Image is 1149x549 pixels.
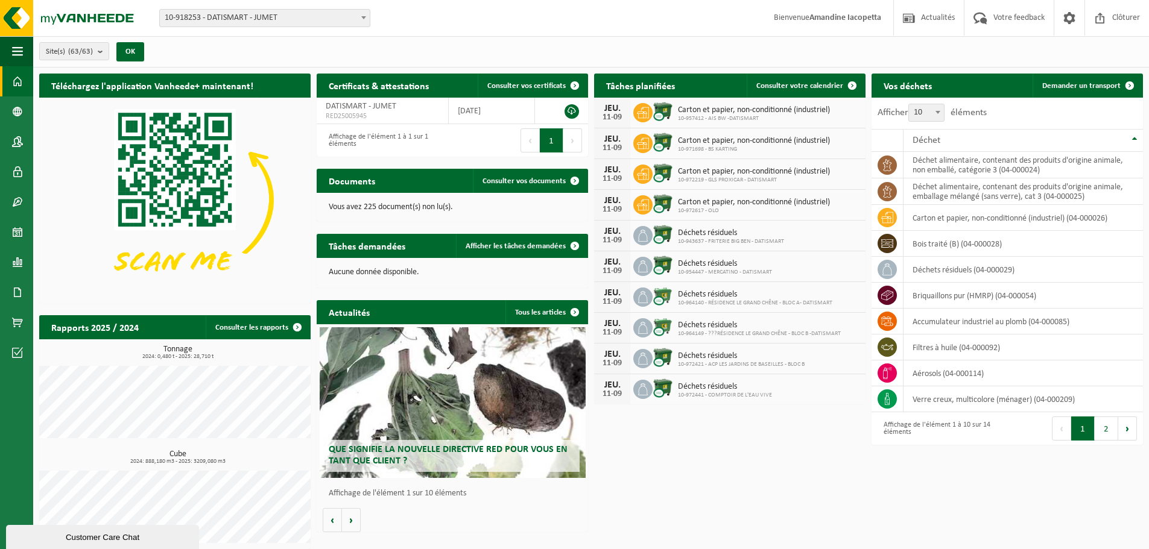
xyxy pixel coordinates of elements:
[678,105,830,115] span: Carton et papier, non-conditionné (industriel)
[600,257,624,267] div: JEU.
[39,98,311,301] img: Download de VHEPlus App
[487,82,566,90] span: Consulter vos certificats
[904,386,1143,412] td: verre creux, multicolore (ménager) (04-000209)
[678,259,772,269] span: Déchets résiduels
[540,128,563,152] button: 1
[678,228,784,238] span: Déchets résiduels
[326,111,439,121] span: RED25005945
[678,115,830,122] span: 10-957412 - AIS BW -DATISMART
[653,163,673,183] img: WB-1100-CU
[449,98,535,124] td: [DATE]
[653,132,673,152] img: WB-1100-CU
[600,359,624,368] div: 11-09
[39,315,151,339] h2: Rapports 2025 / 2024
[678,238,784,245] span: 10-943637 - FRITERIE BIG BEN - DATISMART
[678,321,841,330] span: Déchets résiduels
[904,178,1143,205] td: déchet alimentaire, contenant des produits d'origine animale, emballage mélangé (sans verre), cat...
[326,102,396,111] span: DATISMART - JUMET
[466,242,566,250] span: Afficher les tâches demandées
[483,177,566,185] span: Consulter vos documents
[653,193,673,214] img: WB-1100-CU
[600,165,624,175] div: JEU.
[68,48,93,55] count: (63/63)
[600,328,624,337] div: 11-09
[594,74,687,97] h2: Tâches planifiées
[46,43,93,61] span: Site(s)
[678,392,772,399] span: 10-972441 - COMPTOIR DE L'EAU VIVE
[323,127,446,154] div: Affichage de l'élément 1 à 1 sur 1 éléments
[329,203,576,212] p: Vous avez 225 document(s) non lu(s).
[600,267,624,275] div: 11-09
[904,205,1143,231] td: carton et papier, non-conditionné (industriel) (04-000026)
[653,286,673,306] img: WB-0660-CU
[653,347,673,368] img: WB-1100-CU
[904,334,1143,360] td: filtres à huile (04-000092)
[909,104,944,121] span: 10
[317,169,387,192] h2: Documents
[653,255,673,275] img: WB-1100-CU
[160,10,370,27] span: 10-918253 - DATISMART - JUMET
[45,450,311,465] h3: Cube
[678,330,841,337] span: 10-964149 - ???RÉSIDENCE LE GRAND CHÊNE - BLOC B -DATISMART
[904,152,1143,178] td: déchet alimentaire, contenant des produits d'origine animale, non emballé, catégorie 3 (04-000024)
[39,74,265,97] h2: Téléchargez l'application Vanheede+ maintenant!
[329,489,582,498] p: Affichage de l'élément 1 sur 10 éléments
[678,177,830,184] span: 10-972219 - GLS PROXICAR - DATISMART
[653,316,673,337] img: WB-0660-CU
[678,382,772,392] span: Déchets résiduels
[904,257,1143,283] td: déchets résiduels (04-000029)
[678,136,830,146] span: Carton et papier, non-conditionné (industriel)
[809,13,881,22] strong: Amandine Iacopetta
[329,268,576,277] p: Aucune donnée disponible.
[904,309,1143,334] td: accumulateur industriel au plomb (04-000085)
[317,234,417,257] h2: Tâches demandées
[653,101,673,122] img: WB-1100-CU
[600,144,624,152] div: 11-09
[600,104,624,113] div: JEU.
[600,175,624,183] div: 11-09
[329,445,568,466] span: Que signifie la nouvelle directive RED pour vous en tant que client ?
[678,290,832,300] span: Déchets résiduels
[756,82,843,90] span: Consulter votre calendrier
[600,319,624,328] div: JEU.
[317,300,382,324] h2: Actualités
[908,104,945,122] span: 10
[473,169,587,193] a: Consulter vos documents
[678,146,830,153] span: 10-971698 - BS KARTING
[317,74,441,97] h2: Certificats & attestations
[1042,82,1121,90] span: Demander un transport
[45,354,311,360] span: 2024: 0,480 t - 2025: 28,710 t
[1118,416,1137,441] button: Next
[521,128,540,152] button: Previous
[159,9,370,27] span: 10-918253 - DATISMART - JUMET
[600,205,624,214] div: 11-09
[678,300,832,307] span: 10-964140 - RÉSIDENCE LE GRAND CHÊNE - BLOC A- DATISMART
[600,380,624,390] div: JEU.
[39,42,109,60] button: Site(s)(63/63)
[678,351,805,361] span: Déchets résiduels
[878,108,987,118] label: Afficher éléments
[342,508,361,532] button: Volgende
[600,227,624,236] div: JEU.
[320,327,586,478] a: Que signifie la nouvelle directive RED pour vous en tant que client ?
[600,113,624,122] div: 11-09
[563,128,582,152] button: Next
[505,300,587,324] a: Tous les articles
[600,350,624,359] div: JEU.
[653,224,673,245] img: WB-1100-CU
[45,459,311,465] span: 2024: 888,180 m3 - 2025: 3209,080 m3
[600,196,624,205] div: JEU.
[1052,416,1071,441] button: Previous
[878,415,1001,442] div: Affichage de l'élément 1 à 10 sur 14 éléments
[913,136,940,145] span: Déchet
[116,42,144,61] button: OK
[600,288,624,298] div: JEU.
[456,234,587,258] a: Afficher les tâches demandées
[600,298,624,306] div: 11-09
[1095,416,1118,441] button: 2
[45,345,311,360] h3: Tonnage
[872,74,944,97] h2: Vos déchets
[600,390,624,398] div: 11-09
[678,167,830,177] span: Carton et papier, non-conditionné (industriel)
